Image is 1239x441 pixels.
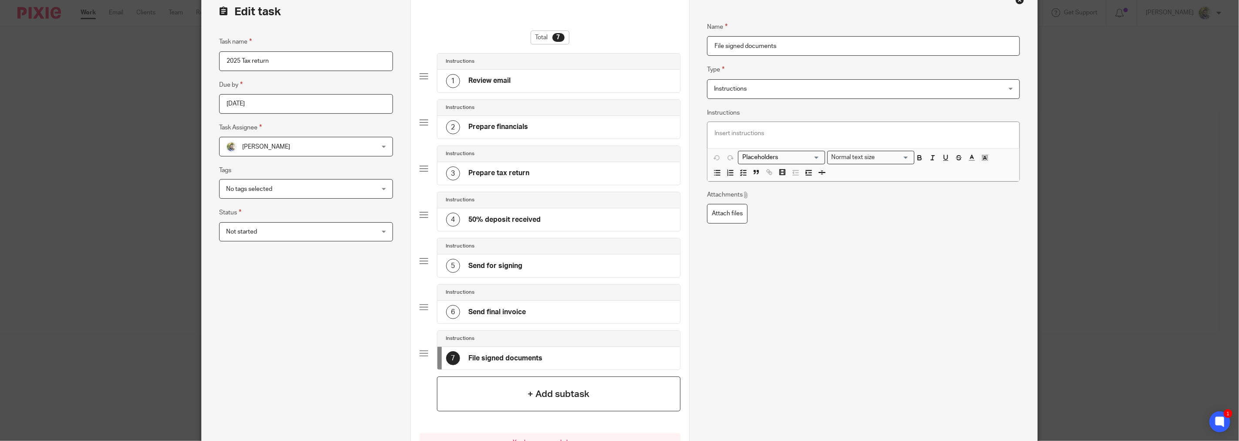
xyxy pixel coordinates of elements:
[446,213,460,227] div: 4
[739,153,820,162] input: Search for option
[707,190,749,199] p: Attachments
[469,308,526,317] h4: Send final invoice
[738,151,825,164] div: Search for option
[219,166,231,175] label: Tags
[226,229,257,235] span: Not started
[531,31,569,44] div: Total
[827,151,914,164] div: Search for option
[446,166,460,180] div: 3
[446,289,475,296] h4: Instructions
[446,197,475,204] h4: Instructions
[469,354,543,363] h4: File signed documents
[829,153,877,162] span: Normal text size
[469,215,541,224] h4: 50% deposit received
[446,150,475,157] h4: Instructions
[528,387,589,401] h4: + Add subtask
[446,351,460,365] div: 7
[707,109,740,117] label: Instructions
[827,151,914,164] div: Text styles
[469,169,530,178] h4: Prepare tax return
[738,151,825,164] div: Placeholders
[219,122,262,132] label: Task Assignee
[446,259,460,273] div: 5
[242,144,290,150] span: [PERSON_NAME]
[707,22,728,32] label: Name
[226,186,272,192] span: No tags selected
[219,4,393,19] h2: Edit task
[707,64,724,75] label: Type
[219,94,393,114] input: Pick a date
[552,33,565,42] div: 7
[446,74,460,88] div: 1
[714,86,747,92] span: Instructions
[446,58,475,65] h4: Instructions
[469,76,511,85] h4: Review email
[226,142,237,152] img: IMG_1641.jpg
[446,120,460,134] div: 2
[219,80,243,90] label: Due by
[1224,409,1232,418] div: 1
[446,335,475,342] h4: Instructions
[446,243,475,250] h4: Instructions
[219,207,241,217] label: Status
[469,122,528,132] h4: Prepare financials
[878,153,909,162] input: Search for option
[446,104,475,111] h4: Instructions
[469,261,523,271] h4: Send for signing
[707,204,748,224] label: Attach files
[446,305,460,319] div: 6
[219,37,252,47] label: Task name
